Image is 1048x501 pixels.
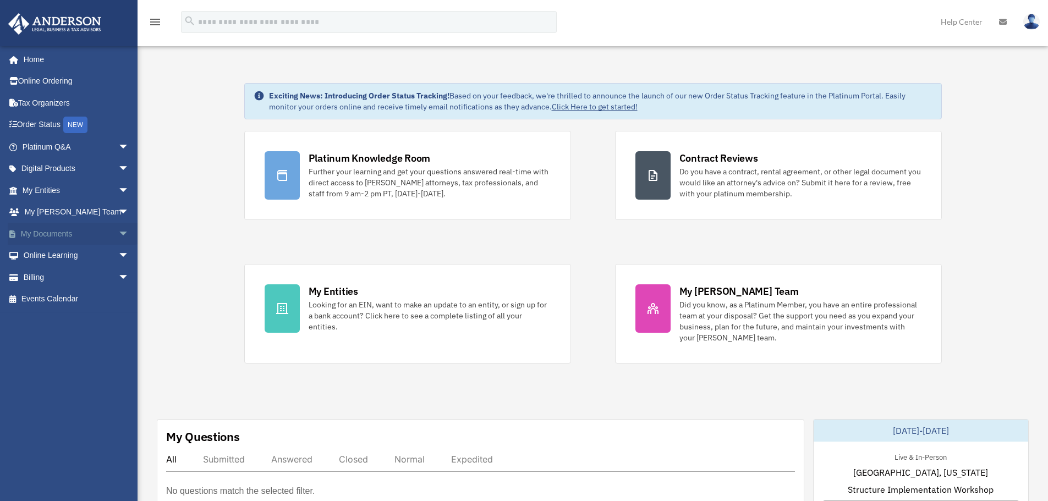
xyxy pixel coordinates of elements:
[8,223,146,245] a: My Documentsarrow_drop_down
[8,179,146,201] a: My Entitiesarrow_drop_down
[552,102,638,112] a: Click Here to get started!
[8,266,146,288] a: Billingarrow_drop_down
[118,158,140,180] span: arrow_drop_down
[166,428,240,445] div: My Questions
[309,151,431,165] div: Platinum Knowledge Room
[118,201,140,224] span: arrow_drop_down
[886,450,956,462] div: Live & In-Person
[8,136,146,158] a: Platinum Q&Aarrow_drop_down
[118,223,140,245] span: arrow_drop_down
[118,179,140,202] span: arrow_drop_down
[118,266,140,289] span: arrow_drop_down
[184,15,196,27] i: search
[8,48,140,70] a: Home
[451,454,493,465] div: Expedited
[149,19,162,29] a: menu
[166,483,315,499] p: No questions match the selected filter.
[269,90,932,112] div: Based on your feedback, we're thrilled to announce the launch of our new Order Status Tracking fe...
[8,245,146,267] a: Online Learningarrow_drop_down
[679,284,799,298] div: My [PERSON_NAME] Team
[118,245,140,267] span: arrow_drop_down
[203,454,245,465] div: Submitted
[166,454,177,465] div: All
[269,91,449,101] strong: Exciting News: Introducing Order Status Tracking!
[848,483,994,496] span: Structure Implementation Workshop
[309,166,551,199] div: Further your learning and get your questions answered real-time with direct access to [PERSON_NAM...
[8,114,146,136] a: Order StatusNEW
[8,288,146,310] a: Events Calendar
[394,454,425,465] div: Normal
[309,299,551,332] div: Looking for an EIN, want to make an update to an entity, or sign up for a bank account? Click her...
[8,201,146,223] a: My [PERSON_NAME] Teamarrow_drop_down
[1023,14,1040,30] img: User Pic
[679,299,921,343] div: Did you know, as a Platinum Member, you have an entire professional team at your disposal? Get th...
[8,70,146,92] a: Online Ordering
[679,151,758,165] div: Contract Reviews
[271,454,312,465] div: Answered
[679,166,921,199] div: Do you have a contract, rental agreement, or other legal document you would like an attorney's ad...
[339,454,368,465] div: Closed
[244,131,571,220] a: Platinum Knowledge Room Further your learning and get your questions answered real-time with dire...
[814,420,1028,442] div: [DATE]-[DATE]
[615,264,942,364] a: My [PERSON_NAME] Team Did you know, as a Platinum Member, you have an entire professional team at...
[149,15,162,29] i: menu
[8,92,146,114] a: Tax Organizers
[244,264,571,364] a: My Entities Looking for an EIN, want to make an update to an entity, or sign up for a bank accoun...
[615,131,942,220] a: Contract Reviews Do you have a contract, rental agreement, or other legal document you would like...
[309,284,358,298] div: My Entities
[8,158,146,180] a: Digital Productsarrow_drop_down
[118,136,140,158] span: arrow_drop_down
[63,117,87,133] div: NEW
[853,466,988,479] span: [GEOGRAPHIC_DATA], [US_STATE]
[5,13,105,35] img: Anderson Advisors Platinum Portal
